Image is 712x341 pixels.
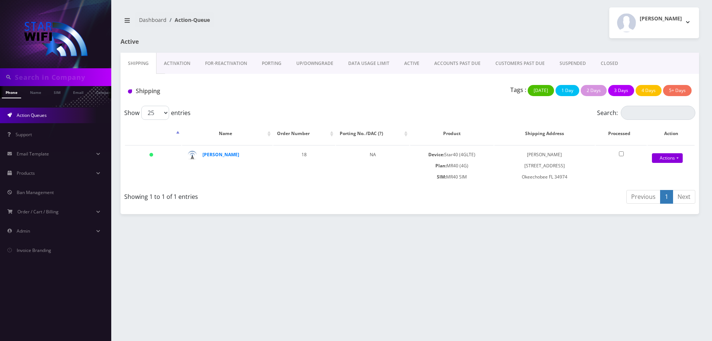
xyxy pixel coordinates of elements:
[22,20,89,57] img: StarWiFi
[427,53,488,74] a: ACCOUNTS PAST DUE
[647,123,695,144] th: Action
[182,123,273,144] th: Name: activate to sort column ascending
[428,151,444,158] b: Device:
[336,145,409,186] td: NA
[510,85,526,94] p: Tags :
[597,106,695,120] label: Search:
[17,151,49,157] span: Email Template
[435,163,446,169] b: Plan:
[121,53,156,74] a: Shipping
[16,131,32,138] span: Support
[410,123,494,144] th: Product
[488,53,552,74] a: CUSTOMERS PAST DUE
[92,86,117,98] a: Company
[621,106,695,120] input: Search:
[663,85,692,96] button: 5+ Days
[556,85,579,96] button: 1 Day
[494,145,595,186] td: [PERSON_NAME] [STREET_ADDRESS] Okeechobee FL 34974
[397,53,427,74] a: ACTIVE
[128,88,309,95] h1: Shipping
[336,123,409,144] th: Porting No. /DAC (?): activate to sort column ascending
[593,53,626,74] a: CLOSED
[141,106,169,120] select: Showentries
[17,189,54,196] span: Ban Management
[528,85,554,96] button: [DATE]
[17,228,30,234] span: Admin
[410,145,494,186] td: Star40 (4GLTE) MR40 (4G) MR40 SIM
[17,247,51,253] span: Invoice Branding
[50,86,64,98] a: SIM
[121,38,306,45] h1: Active
[341,53,397,74] a: DATA USAGE LIMIT
[198,53,254,74] a: FOR-REActivation
[581,85,607,96] button: 2 Days
[673,190,695,204] a: Next
[660,190,673,204] a: 1
[652,153,683,163] a: Actions
[640,16,682,22] h2: [PERSON_NAME]
[156,53,198,74] a: Activation
[552,53,593,74] a: SUSPENDED
[437,174,446,180] b: SIM:
[17,209,59,215] span: Order / Cart / Billing
[202,151,239,158] a: [PERSON_NAME]
[17,170,35,176] span: Products
[69,86,87,98] a: Email
[121,12,404,33] nav: breadcrumb
[608,85,634,96] button: 3 Days
[124,189,404,201] div: Showing 1 to 1 of 1 entries
[626,190,660,204] a: Previous
[167,16,210,24] li: Action-Queue
[2,86,21,98] a: Phone
[139,16,167,23] a: Dashboard
[494,123,595,144] th: Shipping Address
[124,106,191,120] label: Show entries
[26,86,45,98] a: Name
[273,123,335,144] th: Order Number: activate to sort column ascending
[17,112,47,118] span: Action Queues
[15,70,109,84] input: Search in Company
[636,85,662,96] button: 4 Days
[273,145,335,186] td: 18
[289,53,341,74] a: UP/DOWNGRADE
[609,7,699,38] button: [PERSON_NAME]
[596,123,647,144] th: Processed: activate to sort column ascending
[128,89,132,94] img: Shipping
[125,123,181,144] th: : activate to sort column descending
[254,53,289,74] a: PORTING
